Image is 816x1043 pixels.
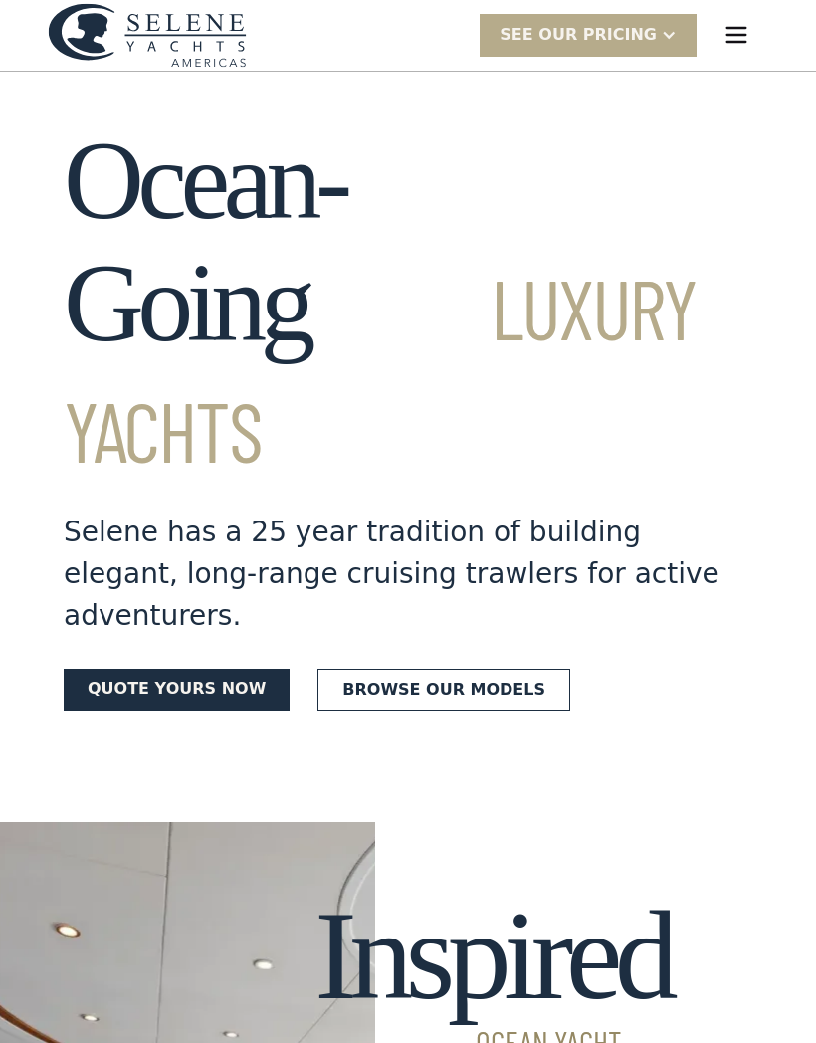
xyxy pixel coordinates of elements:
[480,14,697,57] div: SEE Our Pricing
[705,3,768,67] div: menu
[64,512,752,637] div: Selene has a 25 year tradition of building elegant, long-range cruising trawlers for active adven...
[48,3,247,68] a: home
[48,3,247,68] img: logo
[64,669,290,711] a: Quote yours now
[64,257,696,480] span: Luxury Yachts
[317,669,570,711] a: Browse our models
[64,119,752,488] h1: Ocean-Going
[500,23,657,47] div: SEE Our Pricing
